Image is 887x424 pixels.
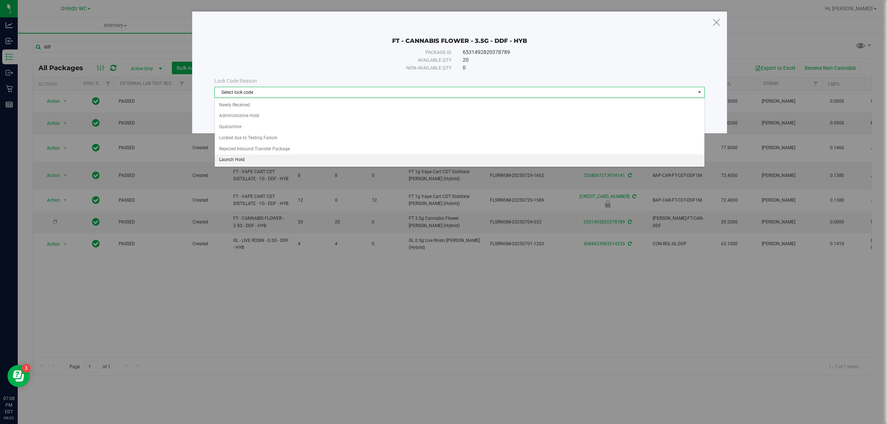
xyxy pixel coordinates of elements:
[7,365,30,387] iframe: Resource center
[236,57,452,64] div: Available qty
[215,87,695,98] span: Select lock code
[236,49,452,56] div: Package ID
[215,154,704,165] li: Launch Hold
[215,110,704,122] li: Administrative Hold
[463,48,683,56] div: 6531492820378789
[463,64,683,72] div: 0
[215,100,704,111] li: Newly Received
[215,133,704,144] li: Locked due to Testing Failure
[695,87,704,98] span: select
[215,144,704,155] li: Rejected Inbound Transfer Package
[463,56,683,64] div: 20
[214,78,257,84] span: Lock Code Reason
[22,364,31,373] iframe: Resource center unread badge
[236,64,452,72] div: Non-available qty
[214,26,705,45] div: FT - CANNABIS FLOWER - 3.5G - DDF - HYB
[215,122,704,133] li: Quarantine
